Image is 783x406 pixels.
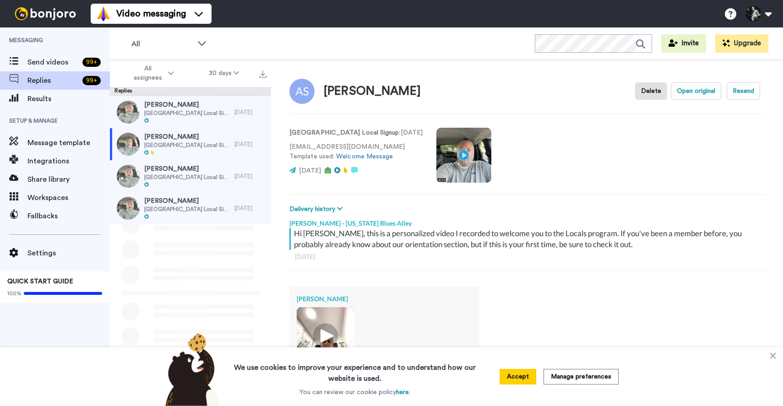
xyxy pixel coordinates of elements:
[289,142,423,162] p: [EMAIL_ADDRESS][DOMAIN_NAME] Template used:
[27,174,110,185] span: Share library
[157,333,225,406] img: bear-with-cookie.png
[225,357,485,384] h3: We use cookies to improve your experience and to understand how our website is used.
[129,64,166,82] span: All assignees
[144,132,230,141] span: [PERSON_NAME]
[117,101,140,124] img: ec9722b2-4fe1-4a2f-bde6-06ee51511528-thumb.jpg
[727,82,760,100] button: Resend
[82,58,101,67] div: 99 +
[117,197,140,220] img: c725359c-08b1-409c-81f1-253e513b69c8-thumb.jpg
[27,75,79,86] span: Replies
[313,323,338,348] img: ic_play_thick.png
[144,206,230,213] span: [GEOGRAPHIC_DATA] Local Signup
[110,192,271,224] a: [PERSON_NAME][GEOGRAPHIC_DATA] Local Signup[DATE]
[635,82,667,100] button: Delete
[295,252,759,261] div: [DATE]
[336,153,393,160] a: Welcome Message
[131,38,193,49] span: All
[27,192,110,203] span: Workspaces
[144,173,230,181] span: [GEOGRAPHIC_DATA] Local Signup
[234,141,266,148] div: [DATE]
[259,70,266,78] img: export.svg
[289,130,399,136] strong: [GEOGRAPHIC_DATA] Local Signup
[27,137,110,148] span: Message template
[234,108,266,116] div: [DATE]
[294,228,762,250] div: Hi [PERSON_NAME], this is a personalized video I recorded to welcome you to the Locals program. I...
[234,205,266,212] div: [DATE]
[27,57,79,68] span: Send videos
[299,388,410,397] p: You can review our cookie policy .
[110,160,271,192] a: [PERSON_NAME][GEOGRAPHIC_DATA] Local Signup[DATE]
[191,65,257,81] button: 30 days
[289,79,315,104] img: Image of Amiram Saban
[544,369,619,384] button: Manage preferences
[715,34,768,53] button: Upgrade
[289,204,345,214] button: Delivery history
[7,278,73,285] span: QUICK START GUIDE
[117,165,140,188] img: 6f13c200-4df9-4f86-9eb8-c51f6f670277-thumb.jpg
[96,6,111,21] img: vm-color.svg
[110,87,271,96] div: Replies
[82,76,101,85] div: 99 +
[299,168,321,174] span: [DATE]
[661,34,706,53] button: Invite
[234,173,266,180] div: [DATE]
[144,196,230,206] span: [PERSON_NAME]
[27,211,110,222] span: Fallbacks
[116,7,186,20] span: Video messaging
[256,66,269,80] button: Export all results that match these filters now.
[297,294,472,303] div: [PERSON_NAME]
[112,60,191,86] button: All assignees
[144,164,230,173] span: [PERSON_NAME]
[144,100,230,109] span: [PERSON_NAME]
[324,85,421,98] div: [PERSON_NAME]
[289,214,765,228] div: [PERSON_NAME] - [US_STATE] Blues Alley
[27,156,110,167] span: Integrations
[144,141,230,149] span: [GEOGRAPHIC_DATA] Local Signup
[110,96,271,128] a: [PERSON_NAME][GEOGRAPHIC_DATA] Local Signup[DATE]
[396,389,409,395] a: here
[110,128,271,160] a: [PERSON_NAME][GEOGRAPHIC_DATA] Local Signup[DATE]
[27,248,110,259] span: Settings
[11,7,80,20] img: bj-logo-header-white.svg
[289,128,423,138] p: : [DATE]
[297,307,354,364] img: 33712d2b-f994-4c2e-a0b4-0011c8933667-thumb.jpg
[27,93,110,104] span: Results
[144,109,230,117] span: [GEOGRAPHIC_DATA] Local Signup
[500,369,536,384] button: Accept
[117,133,140,156] img: 009cff99-a082-4650-ab1b-9636eb80b4f3-thumb.jpg
[671,82,721,100] button: Open original
[7,290,22,297] span: 100%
